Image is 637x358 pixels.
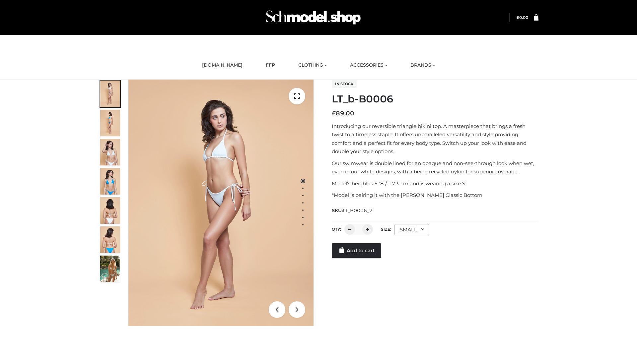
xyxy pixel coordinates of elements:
[332,243,381,258] a: Add to cart
[100,226,120,253] img: ArielClassicBikiniTop_CloudNine_AzureSky_OW114ECO_8-scaled.jpg
[263,4,363,30] img: Schmodel Admin 964
[332,122,538,156] p: Introducing our reversible triangle bikini top. A masterpiece that brings a fresh twist to a time...
[332,179,538,188] p: Model’s height is 5 ‘8 / 173 cm and is wearing a size S.
[332,227,341,232] label: QTY:
[381,227,391,232] label: Size:
[517,15,528,20] a: £0.00
[517,15,528,20] bdi: 0.00
[332,207,373,214] span: SKU:
[332,110,354,117] bdi: 89.00
[332,80,357,88] span: In stock
[332,110,336,117] span: £
[100,168,120,195] img: ArielClassicBikiniTop_CloudNine_AzureSky_OW114ECO_4-scaled.jpg
[293,58,332,73] a: CLOTHING
[332,159,538,176] p: Our swimwear is double lined for an opaque and non-see-through look when wet, even in our white d...
[128,80,314,326] img: LT_b-B0006
[394,224,429,235] div: SMALL
[332,93,538,105] h1: LT_b-B0006
[100,81,120,107] img: ArielClassicBikiniTop_CloudNine_AzureSky_OW114ECO_1-scaled.jpg
[100,256,120,282] img: Arieltop_CloudNine_AzureSky2.jpg
[405,58,440,73] a: BRANDS
[332,191,538,200] p: *Model is pairing it with the [PERSON_NAME] Classic Bottom
[343,208,373,213] span: LT_B0006_2
[197,58,248,73] a: [DOMAIN_NAME]
[345,58,392,73] a: ACCESSORIES
[100,110,120,136] img: ArielClassicBikiniTop_CloudNine_AzureSky_OW114ECO_2-scaled.jpg
[517,15,519,20] span: £
[100,197,120,224] img: ArielClassicBikiniTop_CloudNine_AzureSky_OW114ECO_7-scaled.jpg
[261,58,280,73] a: FFP
[100,139,120,165] img: ArielClassicBikiniTop_CloudNine_AzureSky_OW114ECO_3-scaled.jpg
